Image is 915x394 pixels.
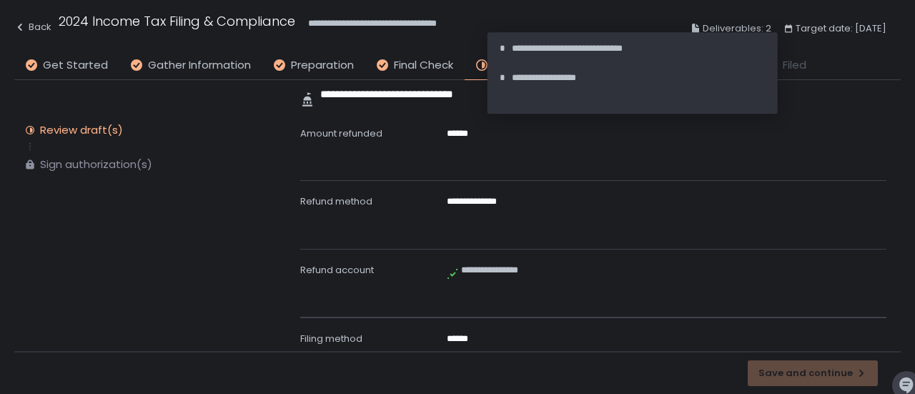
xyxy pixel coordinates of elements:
span: Preparation [291,57,354,74]
div: Sign authorization(s) [40,157,152,172]
span: Filed [783,57,806,74]
span: Submit to Authorities [629,57,743,74]
span: Target date: [DATE] [796,20,886,37]
span: Deliverables: 2 [703,20,771,37]
div: Review draft(s) [40,123,123,137]
span: Filing method [300,332,362,345]
button: Back [14,11,51,46]
div: Back [14,19,51,36]
span: Get Started [43,57,108,74]
span: Gather Information [148,57,251,74]
span: Final Check [394,57,453,74]
span: Refund account [300,263,374,277]
h1: 2024 Income Tax Filing & Compliance [59,11,295,31]
span: Refund method [300,194,372,208]
span: Review & Approve [493,57,589,74]
span: Amount refunded [300,127,382,140]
